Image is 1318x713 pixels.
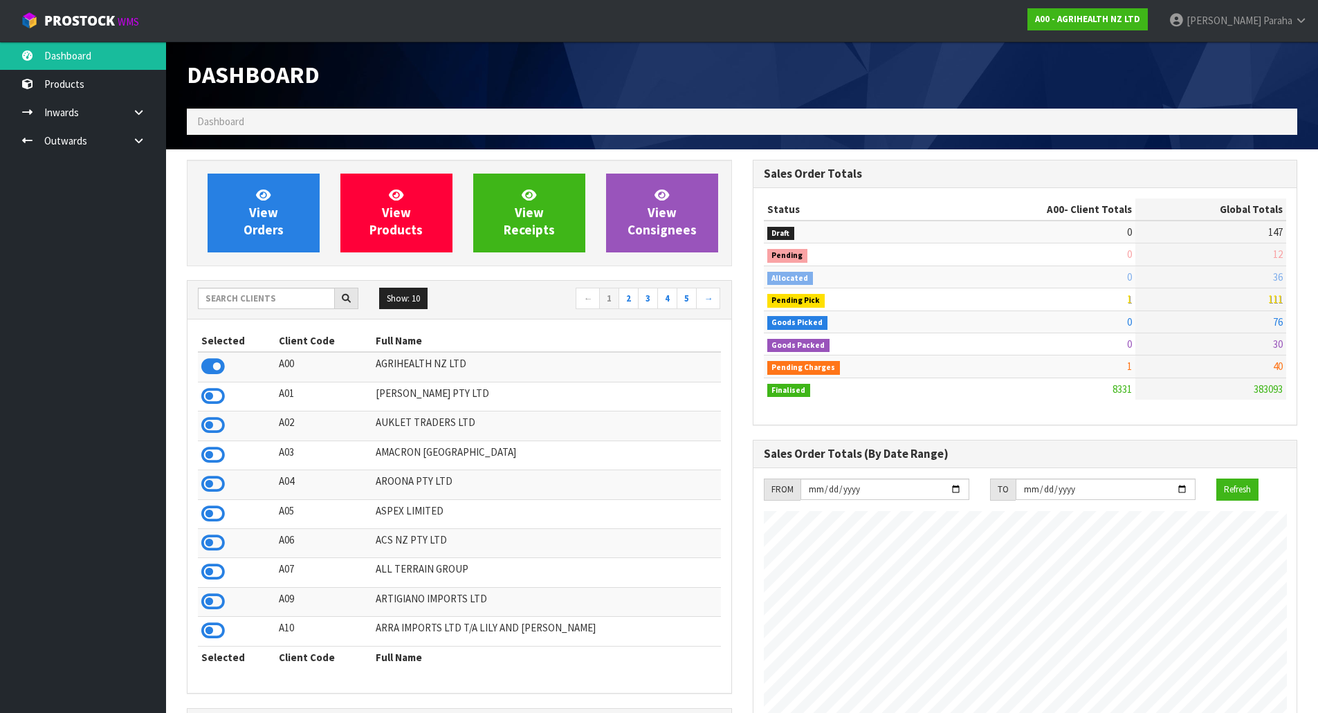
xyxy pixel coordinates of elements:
td: AROONA PTY LTD [372,470,721,499]
td: A06 [275,528,372,557]
h3: Sales Order Totals [764,167,1287,180]
span: 0 [1127,337,1132,351]
td: ALL TERRAIN GROUP [372,558,721,587]
span: 147 [1268,225,1283,239]
img: cube-alt.png [21,12,38,29]
td: AGRIHEALTH NZ LTD [372,352,721,382]
span: 0 [1127,315,1132,328]
td: A07 [275,558,372,587]
td: ACS NZ PTY LTD [372,528,721,557]
span: View Consignees [628,187,697,239]
span: 8331 [1113,382,1132,396]
span: Goods Picked [767,316,828,330]
a: 4 [657,288,677,310]
a: ViewConsignees [606,174,718,252]
td: A09 [275,587,372,616]
div: TO [990,479,1016,501]
td: A10 [275,617,372,646]
button: Show: 10 [379,288,428,310]
td: ARTIGIANO IMPORTS LTD [372,587,721,616]
a: → [696,288,720,310]
button: Refresh [1216,479,1258,501]
span: 111 [1268,293,1283,306]
td: A04 [275,470,372,499]
span: Pending [767,249,808,263]
td: ASPEX LIMITED [372,499,721,528]
span: ProStock [44,12,115,30]
th: Selected [198,330,275,352]
span: 0 [1127,270,1132,284]
span: 0 [1127,248,1132,261]
a: ViewProducts [340,174,452,252]
a: 3 [638,288,658,310]
td: [PERSON_NAME] PTY LTD [372,382,721,411]
td: AUKLET TRADERS LTD [372,411,721,441]
span: Dashboard [187,60,320,89]
div: FROM [764,479,800,501]
a: ViewReceipts [473,174,585,252]
th: Global Totals [1135,198,1286,221]
h3: Sales Order Totals (By Date Range) [764,447,1287,461]
th: - Client Totals [936,198,1135,221]
span: 30 [1273,337,1283,351]
span: A00 [1047,203,1064,216]
a: 5 [677,288,697,310]
nav: Page navigation [470,288,721,312]
a: ← [576,288,600,310]
span: Draft [767,227,795,241]
a: 2 [619,288,639,310]
span: 76 [1273,315,1283,328]
span: Finalised [767,384,811,398]
span: 12 [1273,248,1283,261]
td: ARRA IMPORTS LTD T/A LILY AND [PERSON_NAME] [372,617,721,646]
span: 383093 [1254,382,1283,396]
span: Paraha [1263,14,1292,27]
span: 0 [1127,225,1132,239]
span: Pending Pick [767,294,825,308]
td: A05 [275,499,372,528]
span: Dashboard [197,115,244,128]
a: ViewOrders [208,174,320,252]
th: Client Code [275,330,372,352]
span: View Orders [244,187,284,239]
th: Selected [198,646,275,668]
td: A02 [275,411,372,441]
span: Goods Packed [767,339,830,353]
span: Allocated [767,272,814,286]
small: WMS [118,15,139,28]
span: 1 [1127,360,1132,373]
a: A00 - AGRIHEALTH NZ LTD [1027,8,1148,30]
span: View Receipts [504,187,555,239]
th: Status [764,198,937,221]
span: View Products [369,187,423,239]
td: A00 [275,352,372,382]
td: A03 [275,441,372,470]
span: 1 [1127,293,1132,306]
span: 40 [1273,360,1283,373]
th: Full Name [372,646,721,668]
span: [PERSON_NAME] [1187,14,1261,27]
td: AMACRON [GEOGRAPHIC_DATA] [372,441,721,470]
th: Client Code [275,646,372,668]
span: Pending Charges [767,361,841,375]
input: Search clients [198,288,335,309]
span: 36 [1273,270,1283,284]
th: Full Name [372,330,721,352]
td: A01 [275,382,372,411]
strong: A00 - AGRIHEALTH NZ LTD [1035,13,1140,25]
a: 1 [599,288,619,310]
